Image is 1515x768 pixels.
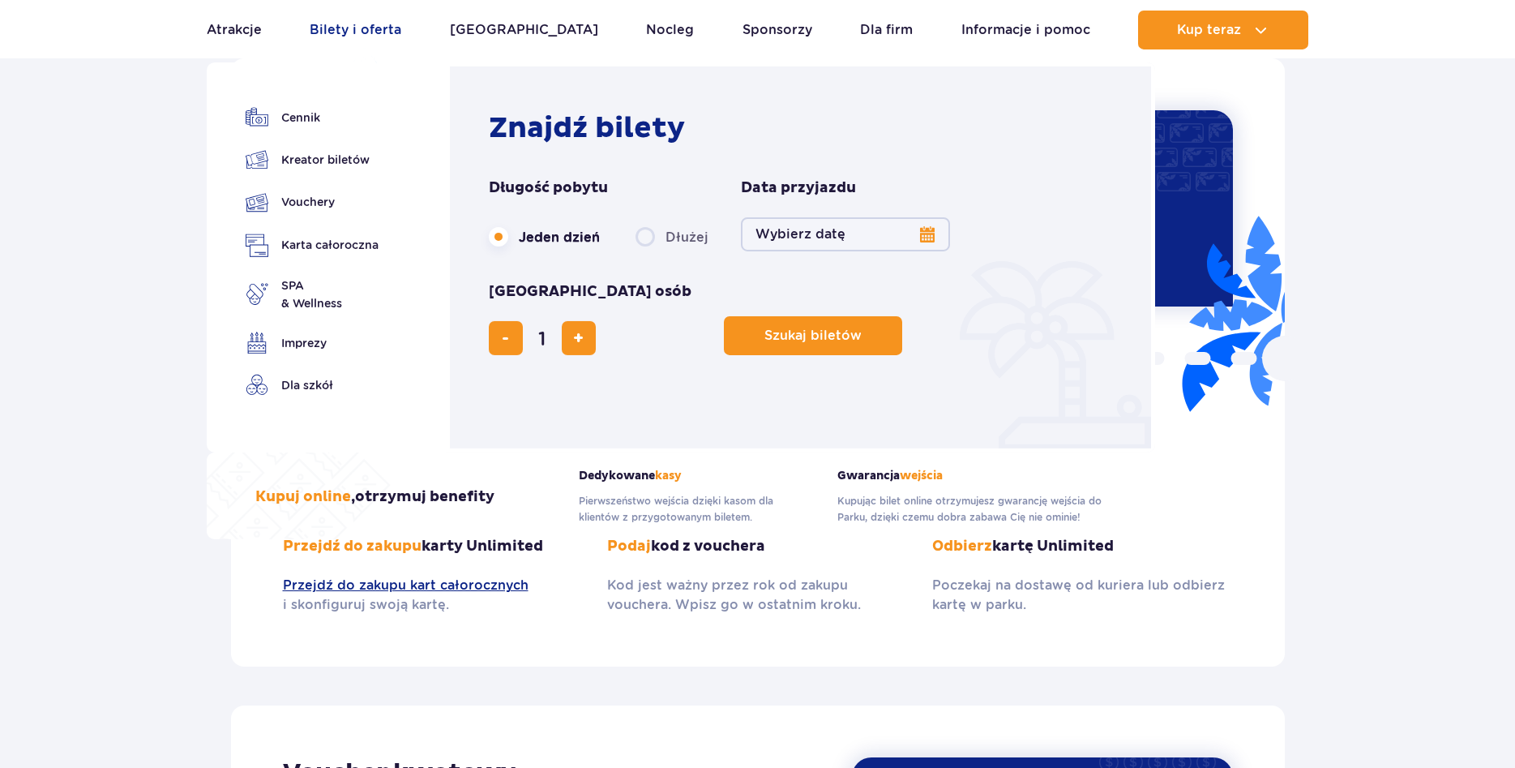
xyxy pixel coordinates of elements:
[743,11,812,49] a: Sponsorzy
[450,11,598,49] a: [GEOGRAPHIC_DATA]
[741,217,950,251] button: Wybierz datę
[1138,11,1308,49] button: Kup teraz
[724,316,902,355] button: Szukaj biletów
[932,576,1233,615] p: Poczekaj na dostawę od kuriera lub odbierz kartę w parku.
[283,576,584,595] a: Przejdź do zakupu kart całorocznych
[255,487,494,507] h3: , otrzymuj benefity
[246,332,379,354] a: Imprezy
[932,537,1233,556] p: kartę Unlimited
[283,537,422,556] span: Przejdź do zakupu
[741,178,856,198] span: Data przyjazdu
[246,374,379,397] a: Dla szkół
[1177,23,1241,37] span: Kup teraz
[283,576,584,615] p: i skonfiguruj swoją kartę.
[489,220,600,254] label: Jeden dzień
[607,537,908,556] p: kod z vouchera
[489,321,523,355] button: usuń bilet
[764,328,862,343] span: Szukaj biletów
[900,469,943,483] span: wejścia
[579,469,813,483] strong: Dedykowane
[489,178,608,198] span: Długość pobytu
[579,493,813,526] p: Pierwszeństwo wejścia dzięki kasom dla klientów z przygotowanym biletem.
[207,11,262,49] a: Atrakcje
[837,493,1106,526] p: Kupując bilet online otrzymujesz gwarancję wejścia do Parku, dzięki czemu dobra zabawa Cię nie om...
[562,321,596,355] button: dodaj bilet
[489,178,1120,355] form: Planowanie wizyty w Park of Poland
[489,282,691,302] span: [GEOGRAPHIC_DATA] osób
[255,487,351,506] span: Kupuj online
[281,277,342,312] span: SPA & Wellness
[283,537,584,556] p: karty Unlimited
[489,110,685,146] strong: Znajdź bilety
[523,319,562,358] input: liczba biletów
[246,191,379,214] a: Vouchery
[636,220,708,254] label: Dłużej
[607,537,651,556] span: Podaj
[246,106,379,129] a: Cennik
[246,277,379,312] a: SPA& Wellness
[932,537,992,556] span: Odbierz
[860,11,913,49] a: Dla firm
[246,148,379,171] a: Kreator biletów
[837,469,1106,483] strong: Gwarancja
[646,11,694,49] a: Nocleg
[655,469,682,483] span: kasy
[961,11,1090,49] a: Informacje i pomoc
[310,11,401,49] a: Bilety i oferta
[607,576,908,615] p: Kod jest ważny przez rok od zakupu vouchera. Wpisz go w ostatnim kroku.
[246,234,379,257] a: Karta całoroczna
